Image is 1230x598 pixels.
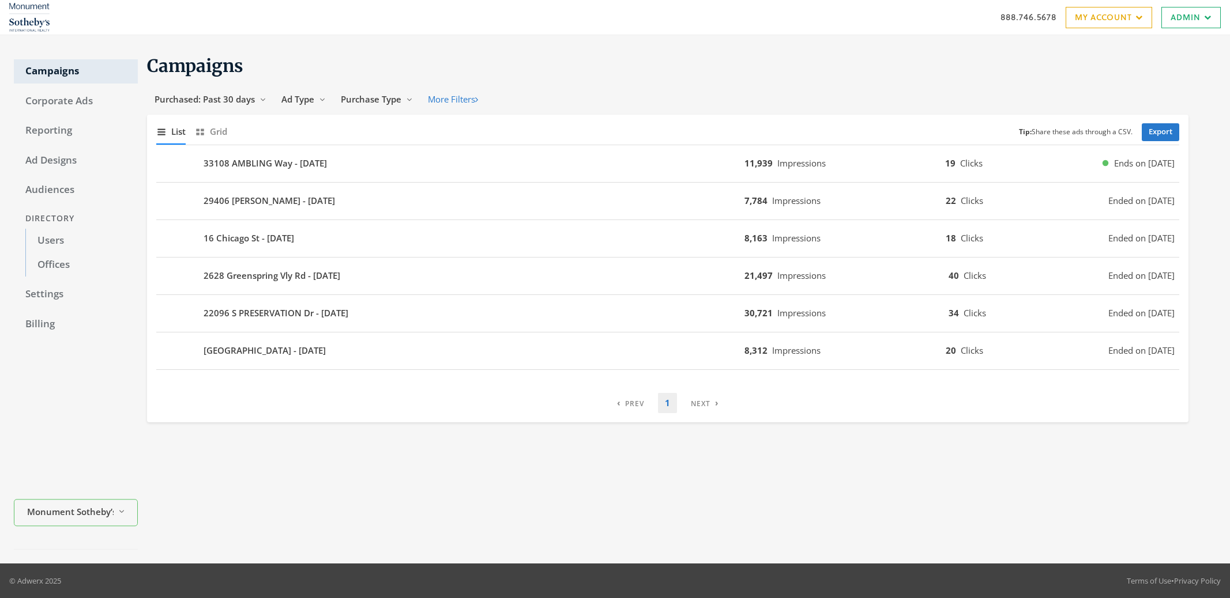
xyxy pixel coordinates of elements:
[777,157,826,169] span: Impressions
[1161,7,1221,28] a: Admin
[945,157,956,169] b: 19
[204,157,327,170] b: 33108 AMBLING Way - [DATE]
[744,232,768,244] b: 8,163
[961,232,983,244] span: Clicks
[25,229,138,253] a: Users
[1127,576,1171,586] a: Terms of Use
[171,125,186,138] span: List
[14,119,138,143] a: Reporting
[9,575,61,586] p: © Adwerx 2025
[946,195,956,206] b: 22
[14,89,138,113] a: Corporate Ads
[204,194,335,207] b: 29406 [PERSON_NAME] - [DATE]
[420,89,486,110] button: More Filters
[744,157,773,169] b: 11,939
[156,300,1179,327] button: 22096 S PRESERVATION Dr - [DATE]30,721Impressions34ClicksEnded on [DATE]
[772,195,821,206] span: Impressions
[964,270,986,281] span: Clicks
[274,89,333,110] button: Ad Type
[744,307,773,319] b: 30,721
[14,149,138,173] a: Ad Designs
[9,3,50,32] img: Adwerx
[772,345,821,356] span: Impressions
[14,499,138,527] button: Monument Sotheby’s International Realty
[744,345,768,356] b: 8,312
[281,93,314,105] span: Ad Type
[610,393,725,413] nav: pagination
[195,119,227,144] button: Grid
[1108,344,1175,357] span: Ended on [DATE]
[156,262,1179,290] button: 2628 Greenspring Vly Rd - [DATE]21,497Impressions40ClicksEnded on [DATE]
[1000,11,1056,23] a: 888.746.5678
[1127,575,1221,586] div: •
[14,178,138,202] a: Audiences
[204,269,340,282] b: 2628 Greenspring Vly Rd - [DATE]
[156,119,186,144] button: List
[744,270,773,281] b: 21,497
[156,187,1179,215] button: 29406 [PERSON_NAME] - [DATE]7,784Impressions22ClicksEnded on [DATE]
[1108,269,1175,282] span: Ended on [DATE]
[949,270,959,281] b: 40
[961,195,983,206] span: Clicks
[333,89,420,110] button: Purchase Type
[1066,7,1152,28] a: My Account
[14,312,138,336] a: Billing
[1019,127,1133,138] small: Share these ads through a CSV.
[156,337,1179,365] button: [GEOGRAPHIC_DATA] - [DATE]8,312Impressions20ClicksEnded on [DATE]
[1142,123,1179,141] a: Export
[1108,232,1175,245] span: Ended on [DATE]
[772,232,821,244] span: Impressions
[1114,157,1175,170] span: Ends on [DATE]
[744,195,768,206] b: 7,784
[14,282,138,306] a: Settings
[14,59,138,84] a: Campaigns
[658,393,677,413] a: 1
[946,232,956,244] b: 18
[961,345,983,356] span: Clicks
[210,125,227,138] span: Grid
[1108,194,1175,207] span: Ended on [DATE]
[25,253,138,277] a: Offices
[27,505,114,518] span: Monument Sotheby’s International Realty
[960,157,983,169] span: Clicks
[204,232,294,245] b: 16 Chicago St - [DATE]
[204,344,326,357] b: [GEOGRAPHIC_DATA] - [DATE]
[147,89,274,110] button: Purchased: Past 30 days
[156,150,1179,177] button: 33108 AMBLING Way - [DATE]11,939Impressions19ClicksEnds on [DATE]
[155,93,255,105] span: Purchased: Past 30 days
[777,270,826,281] span: Impressions
[964,307,986,319] span: Clicks
[946,345,956,356] b: 20
[147,55,243,77] span: Campaigns
[1174,576,1221,586] a: Privacy Policy
[204,306,348,320] b: 22096 S PRESERVATION Dr - [DATE]
[1108,306,1175,320] span: Ended on [DATE]
[777,307,826,319] span: Impressions
[949,307,959,319] b: 34
[14,208,138,229] div: Directory
[341,93,401,105] span: Purchase Type
[156,225,1179,252] button: 16 Chicago St - [DATE]8,163Impressions18ClicksEnded on [DATE]
[1019,127,1032,137] b: Tip:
